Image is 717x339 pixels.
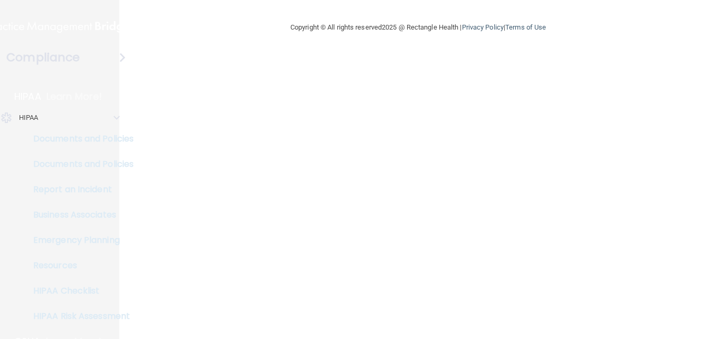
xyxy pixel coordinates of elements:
p: HIPAA Checklist [7,286,151,296]
p: Documents and Policies [7,134,151,144]
p: Learn More! [46,90,102,103]
a: Privacy Policy [462,23,504,31]
p: Business Associates [7,210,151,220]
p: HIPAA [19,111,39,124]
h4: Compliance [6,50,80,65]
p: Emergency Planning [7,235,151,246]
p: HIPAA [14,90,41,103]
a: Terms of Use [505,23,546,31]
div: Copyright © All rights reserved 2025 @ Rectangle Health | | [225,11,611,44]
p: Documents and Policies [7,159,151,169]
p: Resources [7,260,151,271]
p: HIPAA Risk Assessment [7,311,151,322]
p: Report an Incident [7,184,151,195]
